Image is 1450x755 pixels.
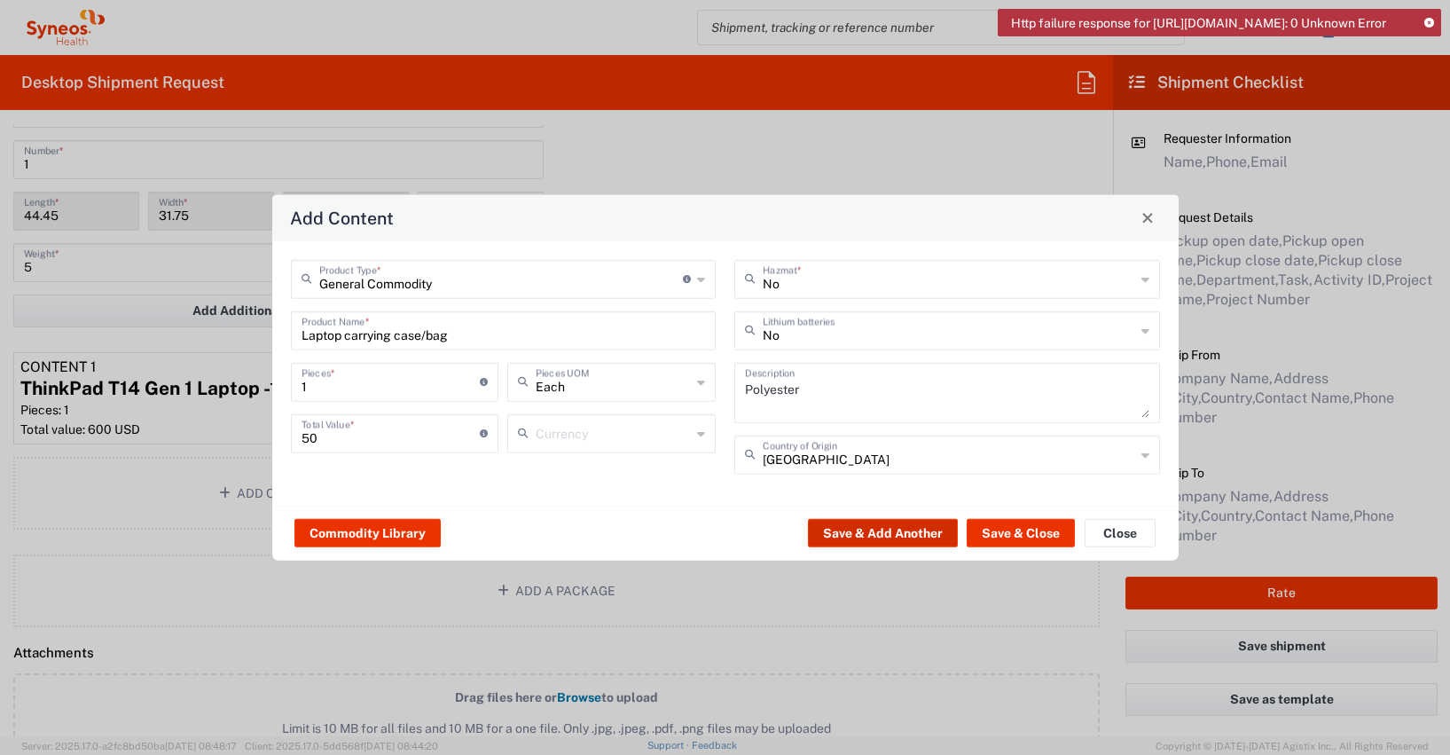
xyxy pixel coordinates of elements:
[1085,519,1156,547] button: Close
[1011,15,1386,31] span: Http failure response for [URL][DOMAIN_NAME]: 0 Unknown Error
[290,205,394,231] h4: Add Content
[294,519,441,547] button: Commodity Library
[808,519,958,547] button: Save & Add Another
[1135,205,1160,230] button: Close
[967,519,1075,547] button: Save & Close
